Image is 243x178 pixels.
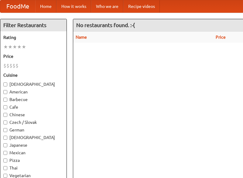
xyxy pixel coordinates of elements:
input: Thai [3,166,7,170]
input: Japanese [3,143,7,147]
li: $ [9,62,12,69]
h5: Price [3,53,63,59]
a: FoodMe [0,0,35,12]
label: Barbecue [3,96,63,103]
label: Thai [3,165,63,171]
input: Vegetarian [3,174,7,178]
input: Mexican [3,151,7,155]
li: $ [3,62,6,69]
a: Recipe videos [123,0,160,12]
input: American [3,90,7,94]
h5: Rating [3,34,63,40]
label: German [3,127,63,133]
li: ★ [17,44,22,50]
label: Czech / Slovak [3,119,63,125]
li: ★ [3,44,8,50]
label: Cafe [3,104,63,110]
a: Price [216,35,226,40]
li: $ [6,62,9,69]
input: Chinese [3,113,7,117]
label: [DEMOGRAPHIC_DATA] [3,134,63,141]
li: $ [15,62,19,69]
input: Pizza [3,159,7,162]
h5: Cuisine [3,72,63,78]
li: $ [12,62,15,69]
input: Barbecue [3,98,7,102]
li: ★ [12,44,17,50]
li: ★ [22,44,26,50]
li: ★ [8,44,12,50]
label: Mexican [3,150,63,156]
input: [DEMOGRAPHIC_DATA] [3,136,7,140]
a: Name [76,35,87,40]
ng-pluralize: No restaurants found. :-( [76,22,135,28]
label: Japanese [3,142,63,148]
a: Who we are [91,0,123,12]
a: How it works [56,0,91,12]
input: Cafe [3,105,7,109]
label: [DEMOGRAPHIC_DATA] [3,81,63,87]
input: [DEMOGRAPHIC_DATA] [3,82,7,86]
label: Pizza [3,157,63,163]
input: Czech / Slovak [3,120,7,124]
input: German [3,128,7,132]
label: Chinese [3,112,63,118]
label: American [3,89,63,95]
h4: Filter Restaurants [0,19,67,31]
a: Home [35,0,56,12]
